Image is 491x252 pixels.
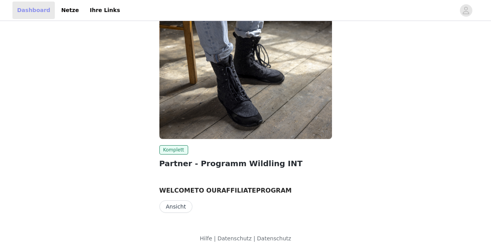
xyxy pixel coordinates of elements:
a: Ansicht [159,204,193,210]
a: Ihre Links [85,2,125,19]
img: Wildling Schuhe [159,10,332,139]
span: TO OUR PROGRAM [159,187,292,194]
a: Netze [56,2,84,19]
a: Dashboard [12,2,55,19]
span: | [214,235,216,242]
span: | [253,235,255,242]
a: Datenschutz [257,235,291,242]
a: Hilfe [200,235,212,242]
button: Ansicht [159,200,193,213]
span: Komplett [159,145,188,155]
div: avatar [462,4,470,17]
a: Datenschutz [218,235,252,242]
h2: Partner - Programm Wildling INT [159,158,332,169]
span: AFFILIATE [221,187,256,194]
span: WELCOME [159,187,195,194]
